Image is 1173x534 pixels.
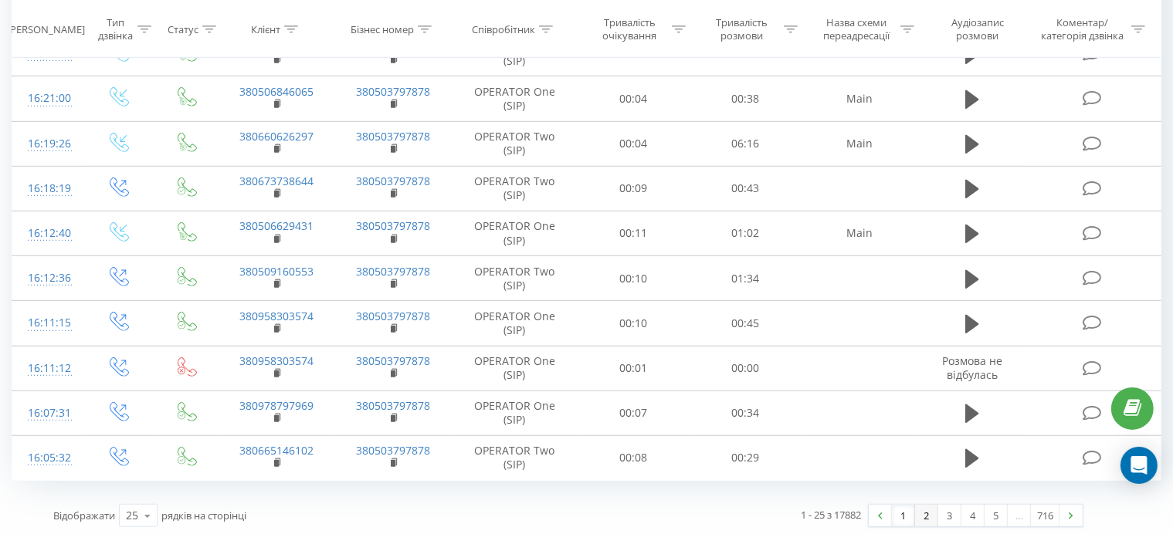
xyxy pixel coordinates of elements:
a: 380509160553 [239,264,314,279]
div: 1 - 25 з 17882 [801,507,861,522]
td: OPERATOR Two (SIP) [452,166,578,211]
td: OPERATOR One (SIP) [452,390,578,435]
div: Тривалість очікування [592,16,668,42]
td: 00:43 [690,166,802,211]
a: 380673738644 [239,174,314,188]
a: 380503797878 [356,443,430,458]
a: 380506846065 [239,84,314,99]
td: 00:04 [578,121,690,166]
a: 380958303574 [239,309,314,323]
div: 16:18:19 [28,174,68,204]
a: 5 [985,505,1008,526]
td: 00:10 [578,256,690,301]
a: 380503797878 [356,174,430,188]
td: 00:29 [690,435,802,480]
td: 00:00 [690,346,802,390]
a: 380503797878 [356,84,430,99]
div: Бізнес номер [351,22,414,35]
a: 4 [961,505,985,526]
td: 00:07 [578,390,690,435]
div: 16:11:15 [28,308,68,338]
a: 2 [915,505,938,526]
td: 00:08 [578,435,690,480]
td: OPERATOR One (SIP) [452,211,578,255]
td: 01:34 [690,256,802,301]
td: OPERATOR Two (SIP) [452,121,578,166]
td: 00:09 [578,166,690,211]
a: 380503797878 [356,218,430,233]
td: OPERATOR One (SIP) [452,76,578,121]
div: 16:12:36 [28,263,68,293]
div: Open Intercom Messenger [1120,447,1158,484]
div: 16:11:12 [28,353,68,384]
a: 716 [1031,505,1059,526]
div: 16:05:32 [28,443,68,473]
td: 00:04 [578,76,690,121]
a: 380503797878 [356,309,430,323]
div: Статус [168,22,198,35]
td: 00:11 [578,211,690,255]
div: Тип дзвінка [97,16,134,42]
td: OPERATOR One (SIP) [452,346,578,390]
span: рядків на сторінці [161,509,246,522]
a: 380503797878 [356,264,430,279]
a: 380503797878 [356,398,430,413]
td: Main [802,76,918,121]
td: 00:10 [578,301,690,346]
div: 25 [126,508,138,523]
span: Відображати [53,509,115,522]
td: 00:45 [690,301,802,346]
div: Назва схеми переадресації [815,16,897,42]
div: 16:19:26 [28,129,68,159]
div: Коментар/категорія дзвінка [1037,16,1127,42]
a: 3 [938,505,961,526]
td: OPERATOR Two (SIP) [452,256,578,301]
td: 01:02 [690,211,802,255]
div: Співробітник [472,22,535,35]
div: … [1008,505,1031,526]
a: 380506629431 [239,218,314,233]
td: OPERATOR One (SIP) [452,301,578,346]
a: 380503797878 [356,129,430,144]
a: 380958303574 [239,353,314,368]
span: Розмова не відбулась [942,353,1002,382]
div: 16:21:00 [28,83,68,113]
td: Main [802,121,918,166]
td: 00:01 [578,346,690,390]
td: 06:16 [690,121,802,166]
a: 380665146102 [239,443,314,458]
a: 380660626297 [239,129,314,144]
div: Тривалість розмови [703,16,780,42]
td: 00:34 [690,390,802,435]
a: 380978797969 [239,398,314,413]
a: 380503797878 [356,353,430,368]
div: Аудіозапис розмови [932,16,1022,42]
div: 16:12:40 [28,218,68,248]
td: Main [802,211,918,255]
div: Клієнт [251,22,280,35]
a: 1 [892,505,915,526]
div: [PERSON_NAME] [7,22,85,35]
td: 00:38 [690,76,802,121]
div: 16:07:31 [28,398,68,428]
td: OPERATOR Two (SIP) [452,435,578,480]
